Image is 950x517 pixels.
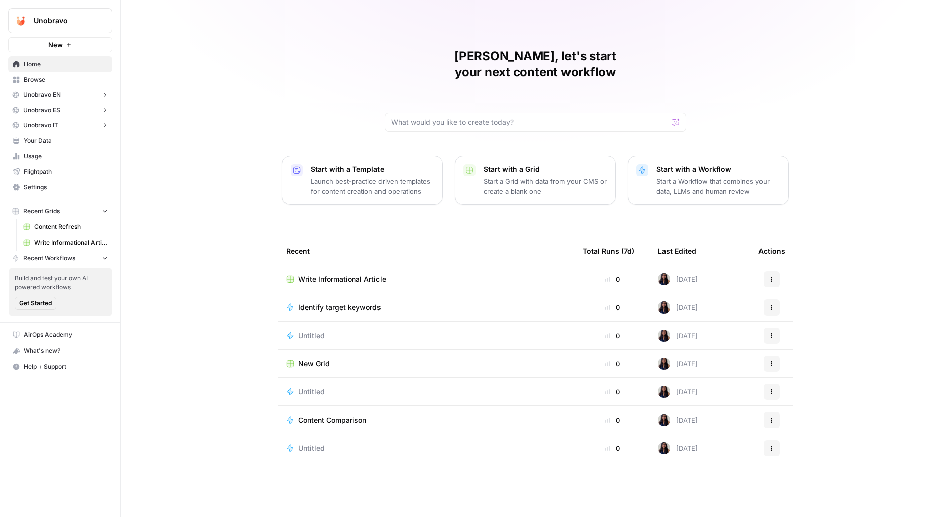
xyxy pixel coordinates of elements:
[8,102,112,118] button: Unobravo ES
[8,87,112,102] button: Unobravo EN
[658,330,670,342] img: rox323kbkgutb4wcij4krxobkpon
[24,60,108,69] span: Home
[298,359,330,369] span: New Grid
[311,176,434,196] p: Launch best-practice driven templates for content creation and operations
[282,156,443,205] button: Start with a TemplateLaunch best-practice driven templates for content creation and operations
[583,302,642,313] div: 0
[583,415,642,425] div: 0
[583,387,642,397] div: 0
[656,164,780,174] p: Start with a Workflow
[298,443,325,453] span: Untitled
[8,56,112,72] a: Home
[658,301,698,314] div: [DATE]
[286,331,566,341] a: Untitled
[8,118,112,133] button: Unobravo IT
[8,343,112,359] button: What's new?
[8,179,112,195] a: Settings
[658,358,670,370] img: rox323kbkgutb4wcij4krxobkpon
[286,237,566,265] div: Recent
[658,237,696,265] div: Last Edited
[8,8,112,33] button: Workspace: Unobravo
[8,133,112,149] a: Your Data
[455,156,616,205] button: Start with a GridStart a Grid with data from your CMS or create a blank one
[298,387,325,397] span: Untitled
[298,274,386,284] span: Write Informational Article
[23,106,60,115] span: Unobravo ES
[34,222,108,231] span: Content Refresh
[311,164,434,174] p: Start with a Template
[19,219,112,235] a: Content Refresh
[34,16,94,26] span: Unobravo
[24,183,108,192] span: Settings
[24,152,108,161] span: Usage
[286,415,566,425] a: Content Comparison
[8,37,112,52] button: New
[583,443,642,453] div: 0
[286,387,566,397] a: Untitled
[8,164,112,180] a: Flightpath
[656,176,780,196] p: Start a Workflow that combines your data, LLMs and human review
[391,117,668,127] input: What would you like to create today?
[286,274,566,284] a: Write Informational Article
[658,414,670,426] img: rox323kbkgutb4wcij4krxobkpon
[34,238,108,247] span: Write Informational Article
[8,148,112,164] a: Usage
[484,164,607,174] p: Start with a Grid
[298,415,366,425] span: Content Comparison
[24,167,108,176] span: Flightpath
[658,330,698,342] div: [DATE]
[658,358,698,370] div: [DATE]
[628,156,789,205] button: Start with a WorkflowStart a Workflow that combines your data, LLMs and human review
[8,327,112,343] a: AirOps Academy
[9,343,112,358] div: What's new?
[658,414,698,426] div: [DATE]
[658,273,670,285] img: rox323kbkgutb4wcij4krxobkpon
[583,331,642,341] div: 0
[24,330,108,339] span: AirOps Academy
[658,386,670,398] img: rox323kbkgutb4wcij4krxobkpon
[583,359,642,369] div: 0
[658,442,698,454] div: [DATE]
[286,359,566,369] a: New Grid
[658,442,670,454] img: rox323kbkgutb4wcij4krxobkpon
[8,72,112,88] a: Browse
[298,302,381,313] span: Identify target keywords
[24,75,108,84] span: Browse
[658,386,698,398] div: [DATE]
[658,273,698,285] div: [DATE]
[583,237,634,265] div: Total Runs (7d)
[15,297,56,310] button: Get Started
[583,274,642,284] div: 0
[484,176,607,196] p: Start a Grid with data from your CMS or create a blank one
[8,251,112,266] button: Recent Workflows
[48,40,63,50] span: New
[286,443,566,453] a: Untitled
[8,203,112,219] button: Recent Grids
[658,301,670,314] img: rox323kbkgutb4wcij4krxobkpon
[12,12,30,30] img: Unobravo Logo
[19,299,52,308] span: Get Started
[24,362,108,371] span: Help + Support
[8,359,112,375] button: Help + Support
[23,206,60,216] span: Recent Grids
[758,237,785,265] div: Actions
[286,302,566,313] a: Identify target keywords
[23,90,61,99] span: Unobravo EN
[23,121,58,130] span: Unobravo IT
[24,136,108,145] span: Your Data
[298,331,325,341] span: Untitled
[15,274,106,292] span: Build and test your own AI powered workflows
[385,48,686,80] h1: [PERSON_NAME], let's start your next content workflow
[19,235,112,251] a: Write Informational Article
[23,254,75,263] span: Recent Workflows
